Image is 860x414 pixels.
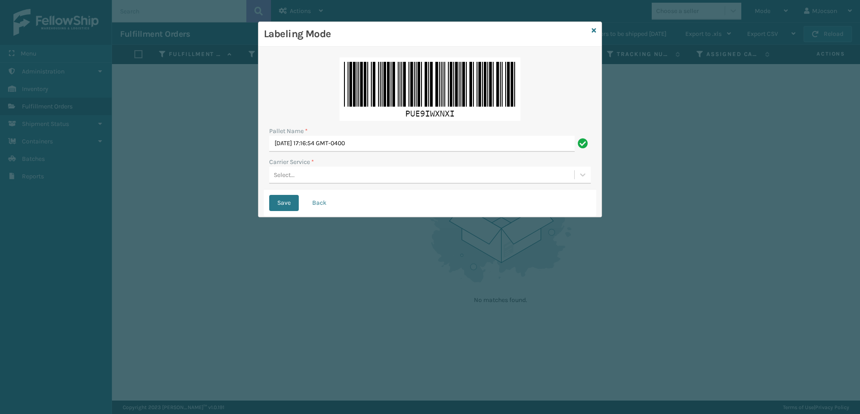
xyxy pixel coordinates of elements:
button: Back [304,195,335,211]
button: Save [269,195,299,211]
h3: Labeling Mode [264,27,588,41]
img: fPPP7maEgJsCEU+JYOOK4cQSCjLrJv1VjESSm+XhoIRASJABBYWAiSUhbVelJYIEAEi0FsESCi9XRoKRgSIABFYWAiQUBbWel... [340,57,520,121]
label: Pallet Name [269,126,308,136]
label: Carrier Service [269,157,314,167]
div: Select... [274,170,295,180]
